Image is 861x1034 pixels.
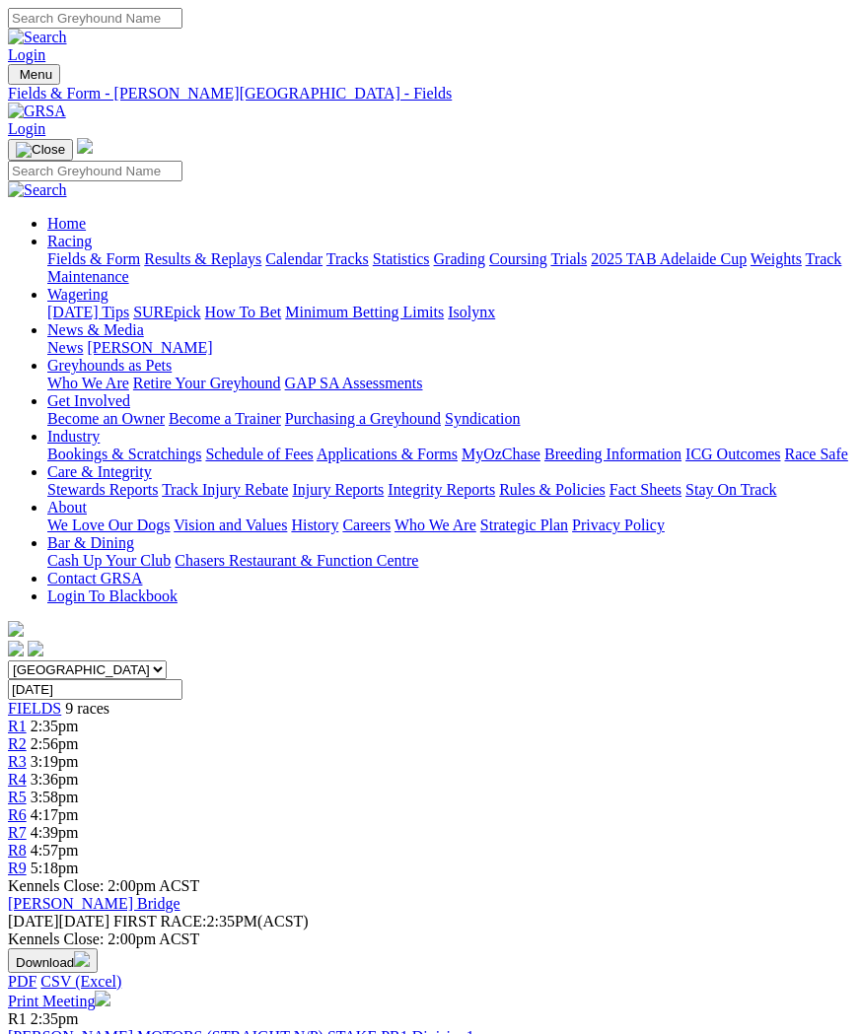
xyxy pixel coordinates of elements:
[8,641,24,656] img: facebook.svg
[784,446,847,462] a: Race Safe
[47,304,853,321] div: Wagering
[31,789,79,805] span: 3:58pm
[591,250,747,267] a: 2025 TAB Adelaide Cup
[8,621,24,637] img: logo-grsa-white.png
[65,700,109,717] span: 9 races
[342,517,391,533] a: Careers
[8,181,67,199] img: Search
[8,824,27,841] a: R7
[8,120,45,137] a: Login
[175,552,418,569] a: Chasers Restaurant & Function Centre
[448,304,495,320] a: Isolynx
[47,499,87,516] a: About
[47,570,142,586] a: Contact GRSA
[8,895,180,912] a: [PERSON_NAME] Bridge
[47,410,853,428] div: Get Involved
[47,410,165,427] a: Become an Owner
[544,446,682,462] a: Breeding Information
[8,913,109,930] span: [DATE]
[31,824,79,841] span: 4:39pm
[8,842,27,859] a: R8
[74,951,90,967] img: download.svg
[499,481,606,498] a: Rules & Policies
[8,860,27,876] a: R9
[174,517,287,533] a: Vision and Values
[16,142,65,158] img: Close
[292,481,384,498] a: Injury Reports
[47,552,853,570] div: Bar & Dining
[47,517,853,534] div: About
[47,428,100,445] a: Industry
[162,481,288,498] a: Track Injury Rebate
[8,735,27,752] a: R2
[205,304,282,320] a: How To Bet
[572,517,665,533] a: Privacy Policy
[8,973,36,990] a: PDF
[31,735,79,752] span: 2:56pm
[462,446,540,462] a: MyOzChase
[8,877,199,894] span: Kennels Close: 2:00pm ACST
[685,481,776,498] a: Stay On Track
[169,410,281,427] a: Become a Trainer
[445,410,520,427] a: Syndication
[8,139,73,161] button: Toggle navigation
[610,481,682,498] a: Fact Sheets
[285,304,444,320] a: Minimum Betting Limits
[8,948,98,973] button: Download
[373,250,430,267] a: Statistics
[47,286,108,303] a: Wagering
[47,375,853,392] div: Greyhounds as Pets
[8,789,27,805] span: R5
[434,250,485,267] a: Grading
[47,481,853,499] div: Care & Integrity
[8,85,853,103] a: Fields & Form - [PERSON_NAME][GEOGRAPHIC_DATA] - Fields
[31,842,79,859] span: 4:57pm
[8,1010,27,1027] span: R1
[47,534,134,551] a: Bar & Dining
[47,481,158,498] a: Stewards Reports
[47,552,171,569] a: Cash Up Your Club
[8,46,45,63] a: Login
[480,517,568,533] a: Strategic Plan
[8,973,853,991] div: Download
[550,250,587,267] a: Trials
[47,375,129,391] a: Who We Are
[47,587,178,604] a: Login To Blackbook
[47,446,201,462] a: Bookings & Scratchings
[8,993,110,1009] a: Print Meeting
[144,250,261,267] a: Results & Replays
[8,806,27,823] a: R6
[8,931,853,948] div: Kennels Close: 2:00pm ACST
[47,392,130,409] a: Get Involved
[685,446,780,462] a: ICG Outcomes
[8,700,61,717] a: FIELDS
[8,8,182,29] input: Search
[47,250,140,267] a: Fields & Form
[47,321,144,338] a: News & Media
[47,233,92,249] a: Racing
[285,410,441,427] a: Purchasing a Greyhound
[8,753,27,770] a: R3
[133,304,200,320] a: SUREpick
[8,29,67,46] img: Search
[47,339,83,356] a: News
[28,641,43,656] img: twitter.svg
[31,1010,79,1027] span: 2:35pm
[47,304,129,320] a: [DATE] Tips
[47,250,853,286] div: Racing
[395,517,476,533] a: Who We Are
[31,806,79,823] span: 4:17pm
[40,973,121,990] a: CSV (Excel)
[113,913,309,930] span: 2:35PM(ACST)
[31,771,79,788] span: 3:36pm
[751,250,802,267] a: Weights
[8,161,182,181] input: Search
